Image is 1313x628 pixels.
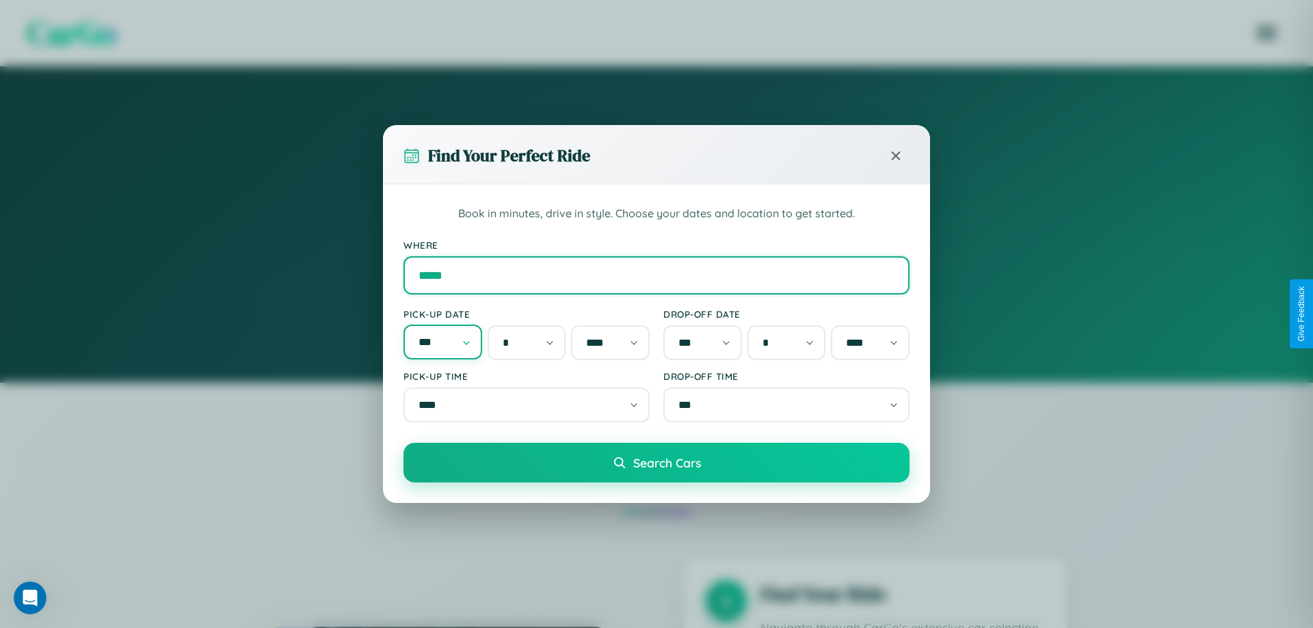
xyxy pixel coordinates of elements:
[663,370,910,382] label: Drop-off Time
[663,308,910,320] label: Drop-off Date
[403,370,650,382] label: Pick-up Time
[633,455,701,470] span: Search Cars
[428,144,590,167] h3: Find Your Perfect Ride
[403,239,910,251] label: Where
[403,443,910,482] button: Search Cars
[403,308,650,320] label: Pick-up Date
[403,205,910,223] p: Book in minutes, drive in style. Choose your dates and location to get started.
